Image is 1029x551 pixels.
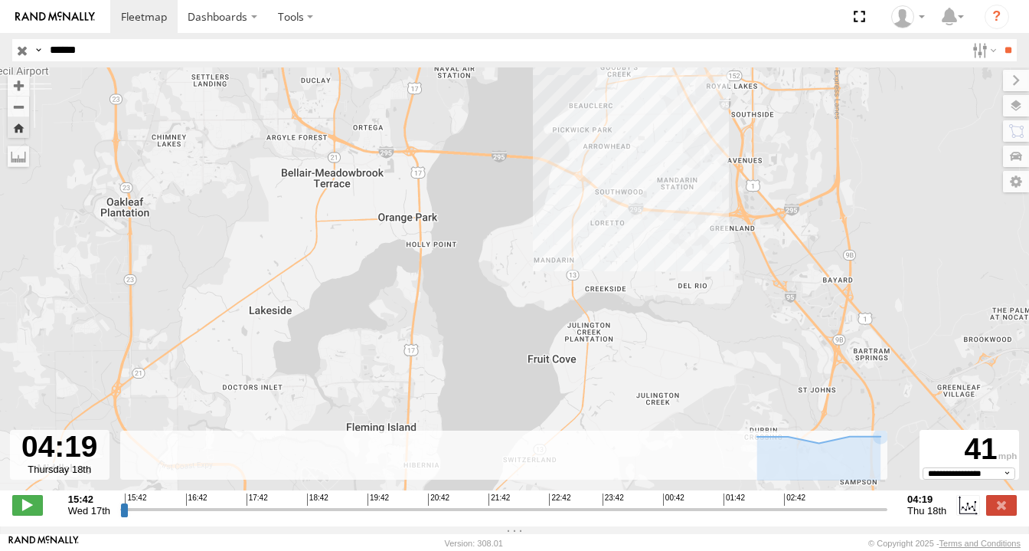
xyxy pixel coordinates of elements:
strong: 15:42 [68,494,110,505]
span: 16:42 [186,494,207,506]
span: 18:42 [307,494,328,506]
label: Play/Stop [12,495,43,515]
div: 41 [922,432,1017,467]
i: ? [985,5,1009,29]
div: Wibert Ortiz [886,5,930,28]
span: Wed 17th Sep 2025 [68,505,110,517]
img: rand-logo.svg [15,11,95,22]
span: 00:42 [663,494,684,506]
label: Close [986,495,1017,515]
span: 22:42 [549,494,570,506]
label: Search Filter Options [966,39,999,61]
strong: 04:19 [907,494,946,505]
div: Version: 308.01 [445,539,503,548]
label: Map Settings [1003,171,1029,192]
span: 20:42 [428,494,449,506]
span: 21:42 [488,494,510,506]
label: Measure [8,146,29,167]
span: 15:42 [125,494,146,506]
a: Visit our Website [8,536,79,551]
button: Zoom Home [8,117,29,138]
span: 02:42 [784,494,805,506]
button: Zoom out [8,96,29,117]
a: Terms and Conditions [939,539,1021,548]
span: 19:42 [367,494,389,506]
span: 17:42 [247,494,268,506]
span: 01:42 [724,494,745,506]
span: Thu 18th Sep 2025 [907,505,946,517]
div: © Copyright 2025 - [868,539,1021,548]
span: 23:42 [603,494,624,506]
button: Zoom in [8,75,29,96]
label: Search Query [32,39,44,61]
